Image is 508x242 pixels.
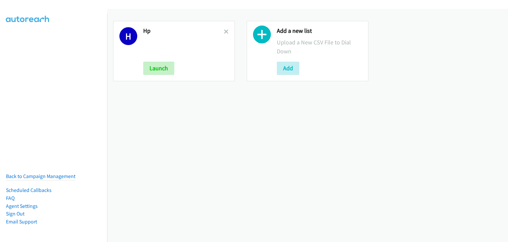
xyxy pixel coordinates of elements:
a: Scheduled Callbacks [6,187,52,193]
a: Agent Settings [6,203,38,209]
h1: H [119,27,137,45]
h2: Hp [143,27,224,35]
h2: Add a new list [277,27,362,35]
a: Sign Out [6,211,24,217]
button: Add [277,62,299,75]
button: Launch [143,62,174,75]
p: Upload a New CSV File to Dial Down [277,38,362,56]
a: Email Support [6,218,37,225]
a: Back to Campaign Management [6,173,75,179]
a: FAQ [6,195,15,201]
